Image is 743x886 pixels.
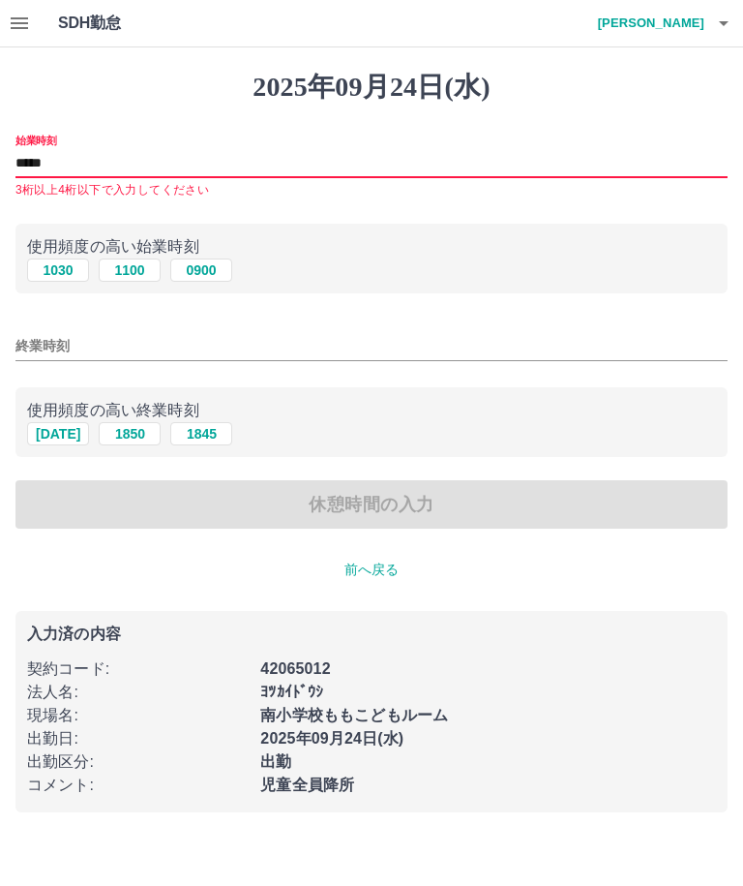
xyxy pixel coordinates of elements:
b: 南小学校ももこどもルーム [260,707,448,723]
b: 42065012 [260,660,330,677]
button: [DATE] [27,422,89,445]
button: 1030 [27,259,89,282]
p: 出勤日 : [27,727,249,750]
p: コメント : [27,774,249,797]
p: 法人名 : [27,681,249,704]
p: 3桁以上4桁以下で入力してください [15,181,728,200]
p: 使用頻度の高い始業時刻 [27,235,716,259]
p: 契約コード : [27,657,249,681]
h1: 2025年09月24日(水) [15,71,728,104]
p: 現場名 : [27,704,249,727]
label: 始業時刻 [15,133,56,147]
p: 入力済の内容 [27,626,716,642]
button: 0900 [170,259,232,282]
p: 前へ戻る [15,560,728,580]
button: 1845 [170,422,232,445]
button: 1850 [99,422,161,445]
b: 出勤 [260,753,291,770]
b: 児童全員降所 [260,777,354,793]
p: 使用頻度の高い終業時刻 [27,399,716,422]
b: ﾖﾂｶｲﾄﾞｳｼ [260,684,323,700]
b: 2025年09月24日(水) [260,730,403,747]
button: 1100 [99,259,161,282]
p: 出勤区分 : [27,750,249,774]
